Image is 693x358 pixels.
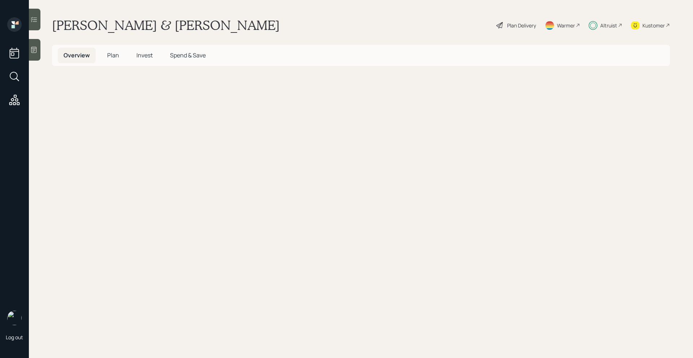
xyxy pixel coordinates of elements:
span: Spend & Save [170,51,206,59]
span: Plan [107,51,119,59]
img: michael-russo-headshot.png [7,311,22,325]
div: Log out [6,334,23,341]
div: Warmer [557,22,575,29]
h1: [PERSON_NAME] & [PERSON_NAME] [52,17,280,33]
div: Kustomer [642,22,665,29]
span: Invest [136,51,153,59]
div: Plan Delivery [507,22,536,29]
div: Altruist [600,22,617,29]
span: Overview [64,51,90,59]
